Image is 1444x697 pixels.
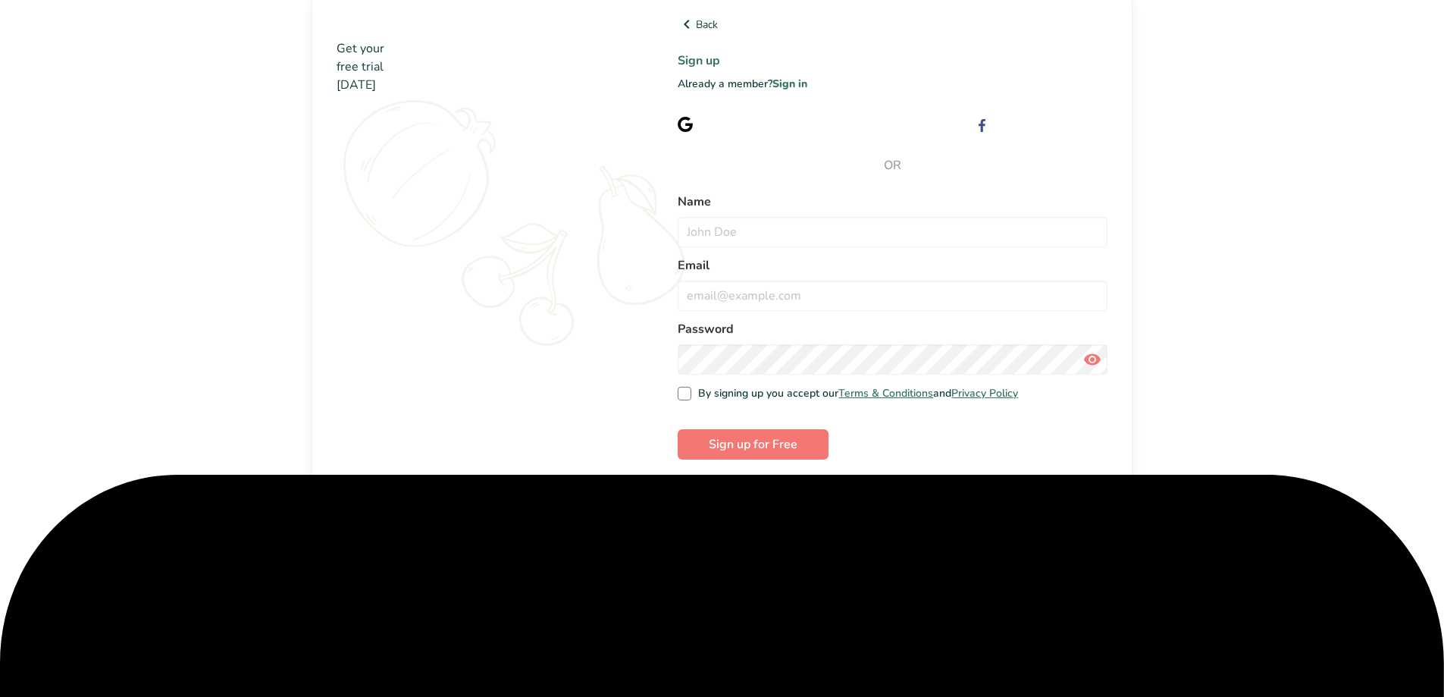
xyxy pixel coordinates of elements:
[678,156,1107,174] span: OR
[741,117,800,131] span: with Google
[337,39,629,94] h2: Get your free trial [DATE]
[1036,117,1107,131] span: with Facebook
[678,193,1107,211] label: Name
[678,256,1107,275] label: Email
[678,15,1107,33] a: Back
[678,429,828,460] button: Sign up for Free
[678,320,1107,338] label: Password
[678,281,1107,311] input: email@example.com
[337,15,484,34] img: Food Label Maker
[1000,116,1107,132] div: Sign up
[838,386,933,400] a: Terms & Conditions
[678,217,1107,247] input: John Doe
[709,435,797,454] span: Sign up for Free
[691,387,1019,400] span: By signing up you accept our and
[951,386,1018,400] a: Privacy Policy
[678,76,1107,92] p: Already a member?
[772,77,807,91] a: Sign in
[678,52,1107,70] h1: Sign up
[705,116,800,132] div: Sign up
